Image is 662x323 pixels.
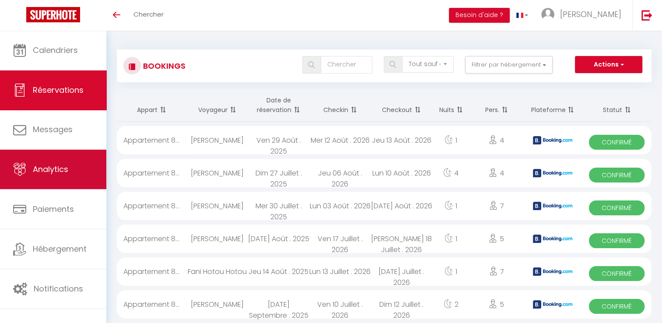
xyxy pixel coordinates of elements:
th: Sort by guest [186,89,248,122]
th: Sort by people [470,89,523,122]
span: Calendriers [33,45,78,56]
img: logout [641,10,652,21]
span: Hébergement [33,243,87,254]
span: Messages [33,124,73,135]
h3: Bookings [141,56,186,76]
span: Paiements [33,204,74,214]
button: Actions [575,56,642,74]
img: Super Booking [26,7,80,22]
button: Filtrer par hébergement [465,56,553,74]
span: [PERSON_NAME] [560,9,621,20]
span: Notifications [34,283,83,294]
th: Sort by status [582,89,651,122]
th: Sort by nights [432,89,470,122]
span: Chercher [133,10,164,19]
span: Réservations [33,84,84,95]
button: Besoin d'aide ? [449,8,510,23]
span: Analytics [33,164,68,175]
th: Sort by channel [523,89,582,122]
input: Chercher [321,56,372,74]
th: Sort by checkin [309,89,371,122]
th: Sort by rentals [117,89,186,122]
th: Sort by booking date [248,89,309,122]
img: ... [541,8,554,21]
th: Sort by checkout [371,89,432,122]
